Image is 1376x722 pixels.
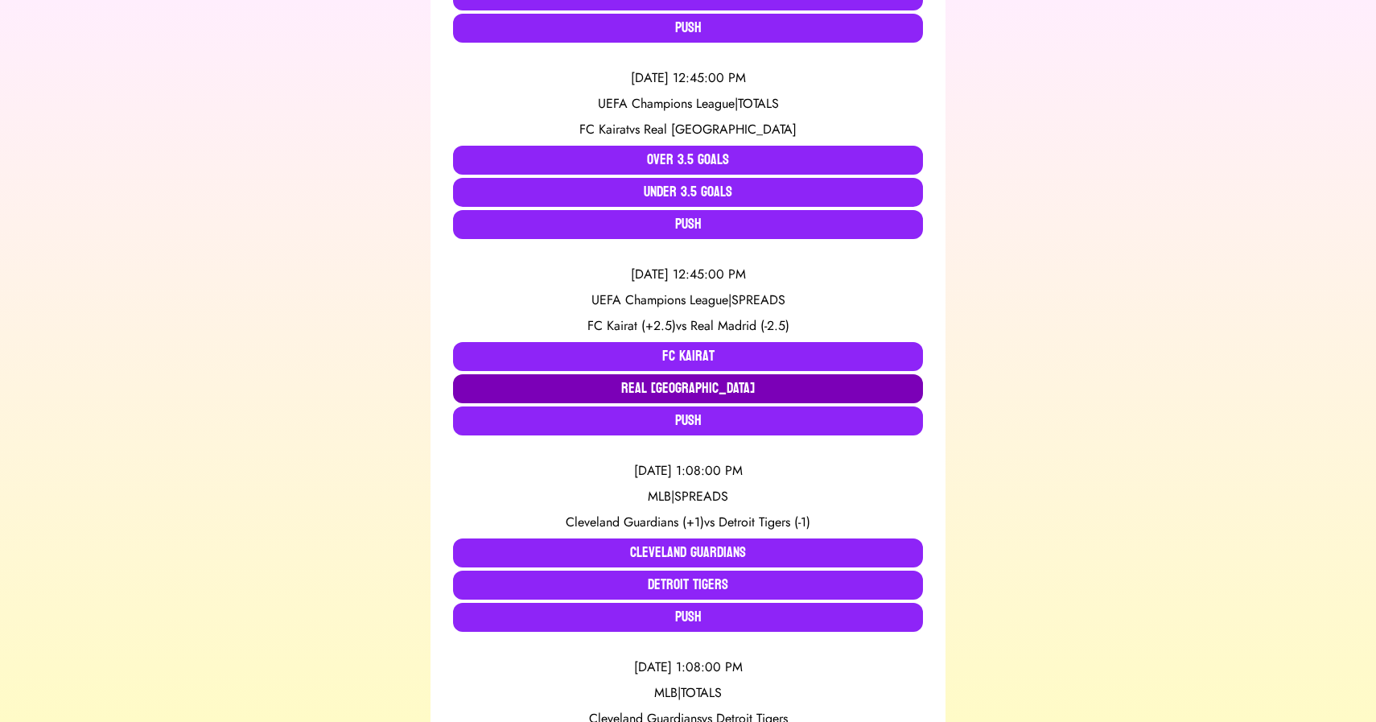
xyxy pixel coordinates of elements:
[453,120,923,139] div: vs
[453,603,923,632] button: Push
[644,120,797,138] span: Real [GEOGRAPHIC_DATA]
[453,538,923,567] button: Cleveland Guardians
[453,406,923,435] button: Push
[453,68,923,88] div: [DATE] 12:45:00 PM
[453,374,923,403] button: Real [GEOGRAPHIC_DATA]
[453,291,923,310] div: UEFA Champions League | SPREADS
[453,210,923,239] button: Push
[453,487,923,506] div: MLB | SPREADS
[453,342,923,371] button: FC Kairat
[719,513,810,531] span: Detroit Tigers (-1)
[453,265,923,284] div: [DATE] 12:45:00 PM
[453,14,923,43] button: Push
[566,513,704,531] span: Cleveland Guardians (+1)
[579,120,629,138] span: FC Kairat
[690,316,789,335] span: Real Madrid (-2.5)
[453,146,923,175] button: Over 3.5 Goals
[453,316,923,336] div: vs
[587,316,676,335] span: FC Kairat (+2.5)
[453,461,923,481] div: [DATE] 1:08:00 PM
[453,513,923,532] div: vs
[453,683,923,703] div: MLB | TOTALS
[453,178,923,207] button: Under 3.5 Goals
[453,658,923,677] div: [DATE] 1:08:00 PM
[453,94,923,113] div: UEFA Champions League | TOTALS
[453,571,923,600] button: Detroit Tigers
